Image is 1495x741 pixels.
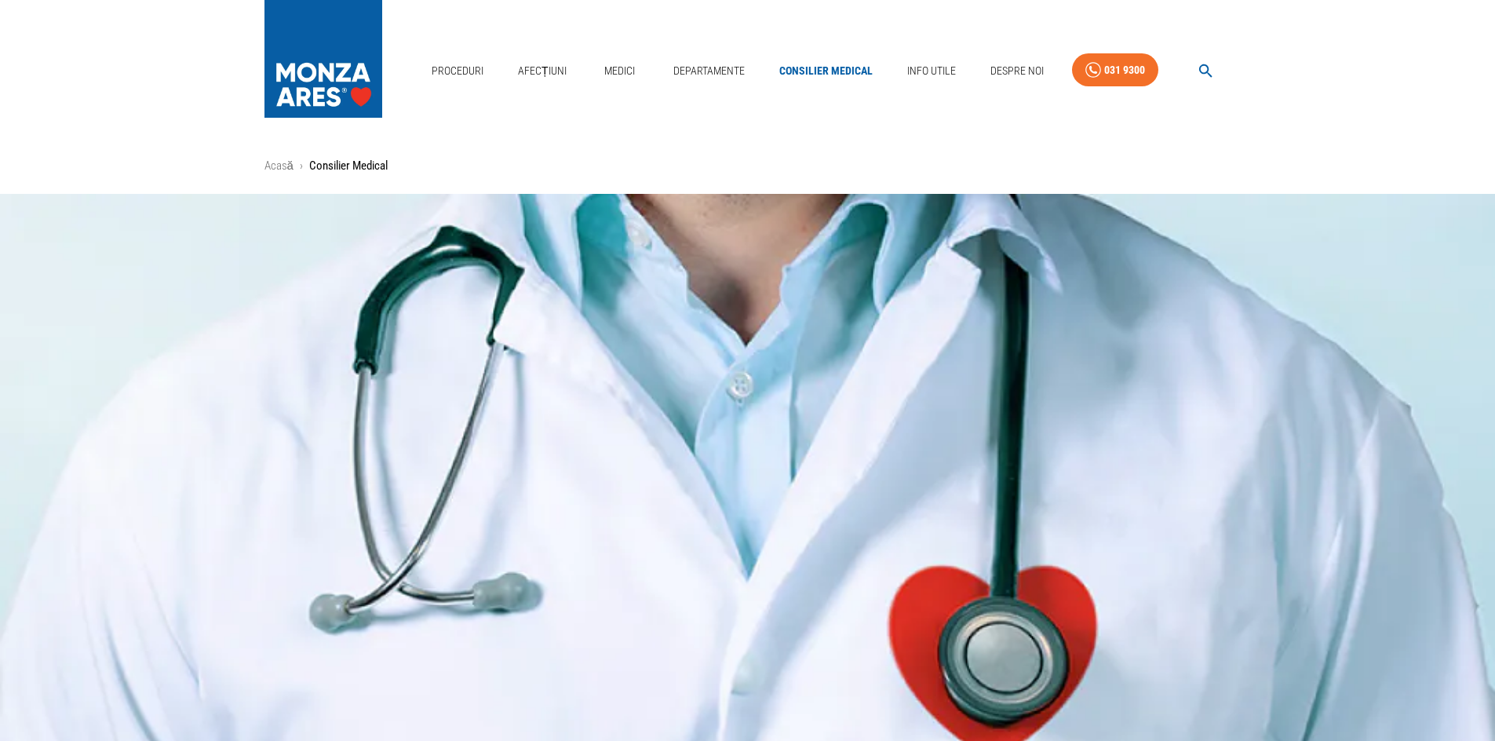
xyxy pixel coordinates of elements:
a: Medici [595,55,645,87]
a: Proceduri [425,55,490,87]
a: Consilier Medical [773,55,879,87]
li: › [300,157,303,175]
div: 031 9300 [1104,60,1145,80]
p: Consilier Medical [309,157,388,175]
a: Despre Noi [984,55,1050,87]
a: Departamente [667,55,751,87]
a: Acasă [264,159,294,173]
a: 031 9300 [1072,53,1158,87]
nav: breadcrumb [264,157,1231,175]
a: Info Utile [901,55,962,87]
a: Afecțiuni [512,55,573,87]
